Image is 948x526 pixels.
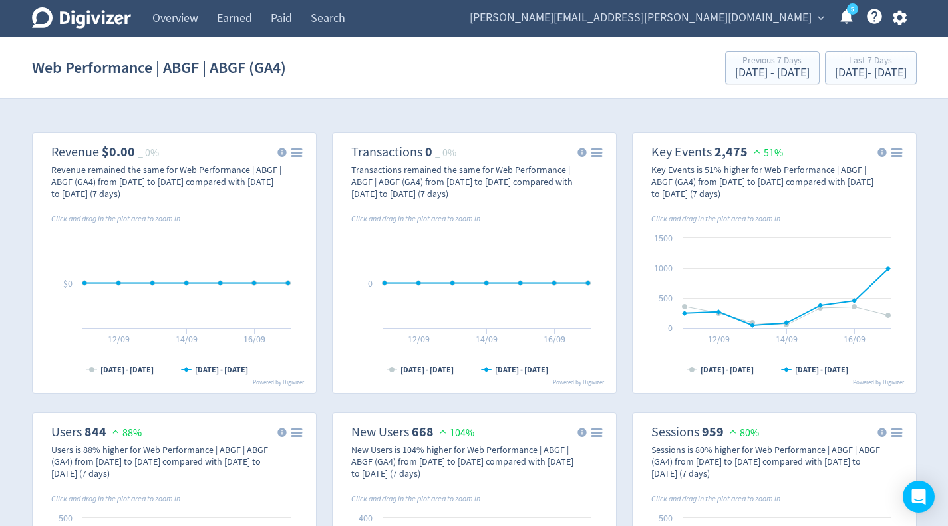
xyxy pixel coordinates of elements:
[412,423,434,441] strong: 668
[659,292,673,304] text: 500
[651,144,712,160] dt: Key Events
[776,333,798,345] text: 14/09
[476,333,498,345] text: 14/09
[368,277,373,289] text: 0
[702,423,724,441] strong: 959
[400,364,454,375] text: [DATE] - [DATE]
[668,322,673,334] text: 0
[847,3,858,15] a: 5
[553,378,605,386] text: Powered by Digivizer
[714,143,748,161] strong: 2,475
[436,426,450,436] img: positive-performance.svg
[465,7,828,29] button: [PERSON_NAME][EMAIL_ADDRESS][PERSON_NAME][DOMAIN_NAME]
[844,333,866,345] text: 16/09
[654,262,673,274] text: 1000
[195,364,248,375] text: [DATE] - [DATE]
[850,5,854,14] text: 5
[32,47,286,89] h1: Web Performance | ABGF | ABGF (GA4)
[638,138,911,388] svg: Key Events 2,475 51%
[544,333,565,345] text: 16/09
[51,213,180,224] i: Click and drag in the plot area to zoom in
[351,144,422,160] dt: Transactions
[795,364,848,375] text: [DATE] - [DATE]
[903,481,935,513] div: Open Intercom Messenger
[726,426,740,436] img: positive-performance.svg
[51,493,180,504] i: Click and drag in the plot area to zoom in
[351,213,480,224] i: Click and drag in the plot area to zoom in
[651,424,699,440] dt: Sessions
[735,67,810,79] div: [DATE] - [DATE]
[735,56,810,67] div: Previous 7 Days
[102,143,135,161] strong: $0.00
[659,512,673,524] text: 500
[338,138,611,388] svg: Transactions 0 _ 0%
[495,364,548,375] text: [DATE] - [DATE]
[351,424,409,440] dt: New Users
[835,56,907,67] div: Last 7 Days
[835,67,907,79] div: [DATE] - [DATE]
[109,426,142,440] span: 88%
[107,333,129,345] text: 12/09
[726,426,759,440] span: 80%
[59,512,73,524] text: 500
[435,146,456,160] span: _ 0%
[51,164,281,199] div: Revenue remained the same for Web Performance | ABGF | ABGF (GA4) from [DATE] to [DATE] compared ...
[825,51,917,84] button: Last 7 Days[DATE]- [DATE]
[351,444,581,479] div: New Users is 104% higher for Web Performance | ABGF | ABGF (GA4) from [DATE] to [DATE] compared w...
[725,51,820,84] button: Previous 7 Days[DATE] - [DATE]
[51,424,82,440] dt: Users
[707,333,729,345] text: 12/09
[351,493,480,504] i: Click and drag in the plot area to zoom in
[651,213,780,224] i: Click and drag in the plot area to zoom in
[651,164,881,199] div: Key Events is 51% higher for Web Performance | ABGF | ABGF (GA4) from [DATE] to [DATE] compared w...
[815,12,827,24] span: expand_more
[84,423,106,441] strong: 844
[253,378,305,386] text: Powered by Digivizer
[63,277,73,289] text: $0
[651,493,780,504] i: Click and drag in the plot area to zoom in
[701,364,754,375] text: [DATE] - [DATE]
[351,164,581,199] div: Transactions remained the same for Web Performance | ABGF | ABGF (GA4) from [DATE] to [DATE] comp...
[407,333,429,345] text: 12/09
[436,426,474,440] span: 104%
[470,7,812,29] span: [PERSON_NAME][EMAIL_ADDRESS][PERSON_NAME][DOMAIN_NAME]
[425,143,432,161] strong: 0
[654,232,673,244] text: 1500
[750,146,764,156] img: positive-performance.svg
[51,444,281,479] div: Users is 88% higher for Web Performance | ABGF | ABGF (GA4) from [DATE] to [DATE] compared with [...
[176,333,198,345] text: 14/09
[359,512,373,524] text: 400
[138,146,159,160] span: _ 0%
[100,364,154,375] text: [DATE] - [DATE]
[243,333,265,345] text: 16/09
[750,146,783,160] span: 51%
[51,144,99,160] dt: Revenue
[853,378,905,386] text: Powered by Digivizer
[109,426,122,436] img: positive-performance.svg
[38,138,311,388] svg: Revenue $0.00 _ 0%
[651,444,881,479] div: Sessions is 80% higher for Web Performance | ABGF | ABGF (GA4) from [DATE] to [DATE] compared wit...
